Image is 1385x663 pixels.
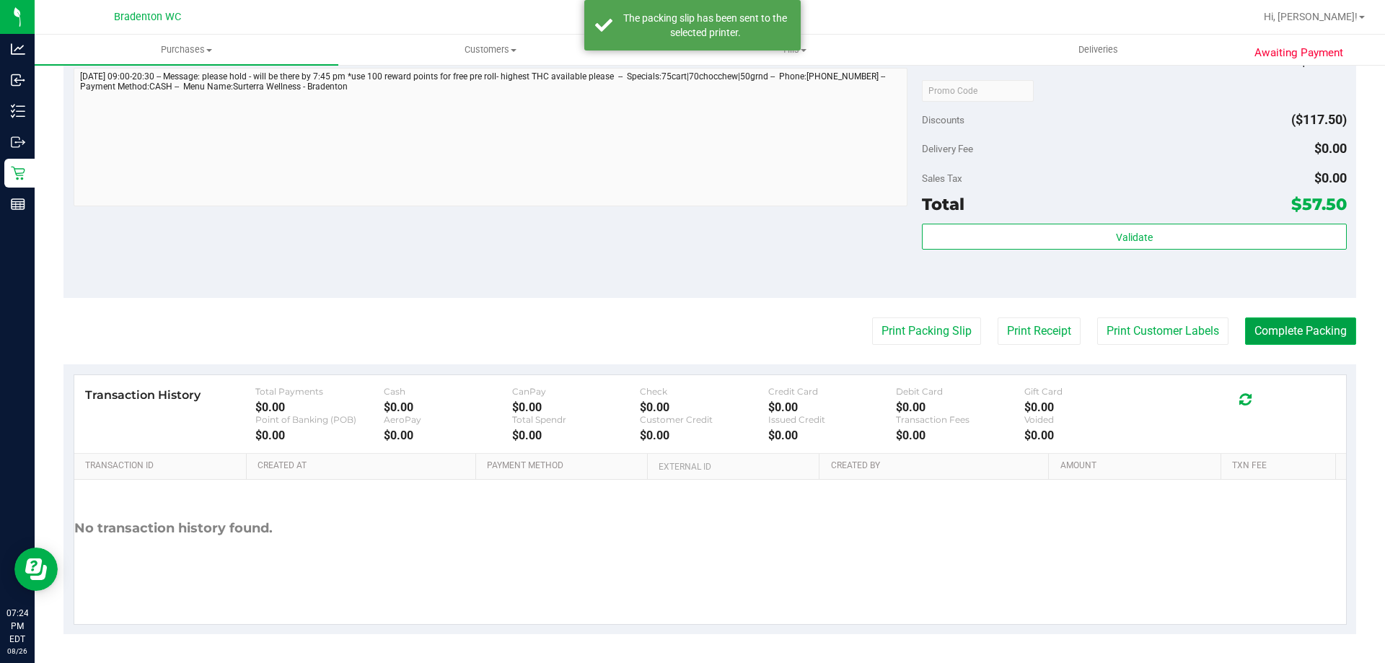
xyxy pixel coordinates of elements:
div: Debit Card [896,386,1024,397]
inline-svg: Analytics [11,42,25,56]
inline-svg: Inventory [11,104,25,118]
inline-svg: Reports [11,197,25,211]
a: Created At [258,460,470,472]
div: $0.00 [768,429,897,442]
span: Delivery Fee [922,143,973,154]
a: Transaction ID [85,460,241,472]
span: Customers [339,43,641,56]
span: $175.00 [1300,53,1347,69]
span: Sales Tax [922,172,962,184]
iframe: Resource center [14,548,58,591]
a: Created By [831,460,1043,472]
a: Amount [1060,460,1215,472]
div: $0.00 [768,400,897,414]
div: $0.00 [512,400,641,414]
div: Issued Credit [768,414,897,425]
div: $0.00 [384,400,512,414]
div: Check [640,386,768,397]
button: Print Receipt [998,317,1081,345]
a: Txn Fee [1232,460,1329,472]
div: Voided [1024,414,1153,425]
div: AeroPay [384,414,512,425]
span: $0.00 [1314,141,1347,156]
th: External ID [647,454,819,480]
div: $0.00 [640,429,768,442]
div: $0.00 [896,429,1024,442]
a: Customers [338,35,642,65]
button: Validate [922,224,1346,250]
span: ($117.50) [1291,112,1347,127]
div: $0.00 [1024,429,1153,442]
span: Purchases [35,43,338,56]
div: $0.00 [640,400,768,414]
span: Total [922,194,964,214]
div: No transaction history found. [74,480,273,577]
div: $0.00 [384,429,512,442]
div: $0.00 [1024,400,1153,414]
span: Bradenton WC [114,11,181,23]
span: Discounts [922,107,964,133]
a: Purchases [35,35,338,65]
span: Hi, [PERSON_NAME]! [1264,11,1358,22]
div: $0.00 [512,429,641,442]
input: Promo Code [922,80,1034,102]
div: Point of Banking (POB) [255,414,384,425]
div: The packing slip has been sent to the selected printer. [620,11,790,40]
div: CanPay [512,386,641,397]
inline-svg: Inbound [11,73,25,87]
div: $0.00 [896,400,1024,414]
span: $0.00 [1314,170,1347,185]
span: Subtotal [922,56,957,67]
span: Awaiting Payment [1254,45,1343,61]
div: $0.00 [255,429,384,442]
span: Validate [1116,232,1153,243]
span: Deliveries [1059,43,1138,56]
div: Transaction Fees [896,414,1024,425]
span: $57.50 [1291,194,1347,214]
a: Deliveries [946,35,1250,65]
button: Complete Packing [1245,317,1356,345]
p: 07:24 PM EDT [6,607,28,646]
div: Credit Card [768,386,897,397]
div: Cash [384,386,512,397]
a: Payment Method [487,460,642,472]
div: Total Spendr [512,414,641,425]
button: Print Customer Labels [1097,317,1228,345]
inline-svg: Outbound [11,135,25,149]
button: Print Packing Slip [872,317,981,345]
div: $0.00 [255,400,384,414]
inline-svg: Retail [11,166,25,180]
div: Gift Card [1024,386,1153,397]
div: Total Payments [255,386,384,397]
p: 08/26 [6,646,28,657]
div: Customer Credit [640,414,768,425]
